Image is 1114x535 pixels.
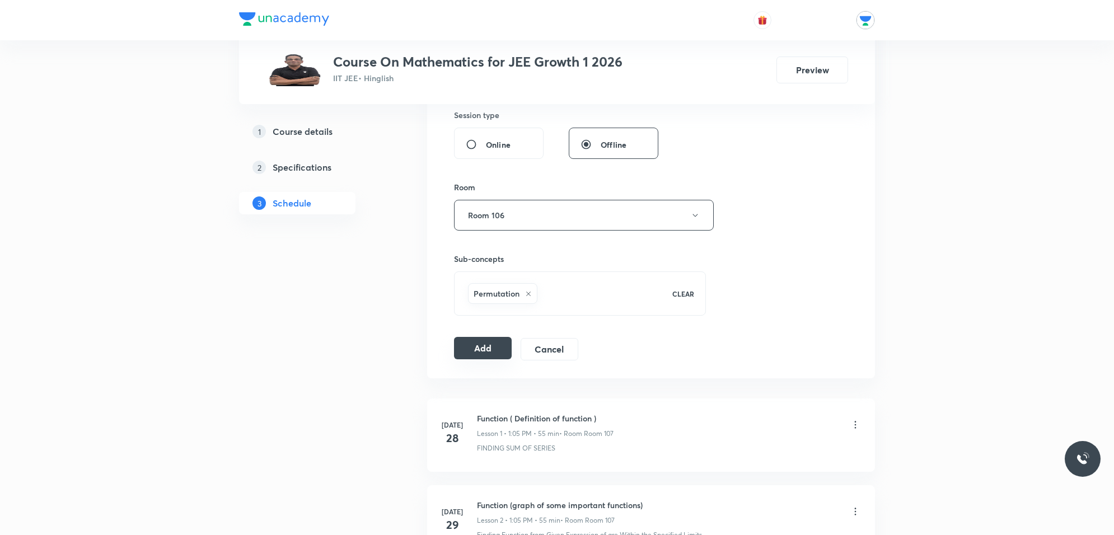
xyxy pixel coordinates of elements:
a: 1Course details [239,120,391,143]
img: avatar [757,15,767,25]
h4: 29 [441,517,464,533]
h5: Course details [273,125,333,138]
a: 2Specifications [239,156,391,179]
h5: Specifications [273,161,331,174]
a: Company Logo [239,12,329,29]
h6: Sub-concepts [454,253,706,265]
h6: Session type [454,109,499,121]
p: 1 [252,125,266,138]
p: 2 [252,161,266,174]
p: 3 [252,196,266,210]
p: • Room Room 107 [560,515,615,525]
button: Cancel [521,338,578,360]
p: Lesson 1 • 1:05 PM • 55 min [477,429,559,439]
h5: Schedule [273,196,311,210]
h6: Function ( Definition of function ) [477,412,614,424]
h3: Course On Mathematics for JEE Growth 1 2026 [333,54,622,70]
span: Offline [601,139,626,151]
h6: Room [454,181,475,193]
h6: Function (graph of some important functions) [477,499,643,511]
button: avatar [753,11,771,29]
img: 53d08ae8709e43c1a83de0ed23052bb2.jpg [266,54,324,86]
span: Online [486,139,511,151]
img: ttu [1076,452,1089,466]
h6: [DATE] [441,420,464,430]
img: Unacademy Jodhpur [856,11,875,30]
p: Lesson 2 • 1:05 PM • 55 min [477,515,560,525]
p: IIT JEE • Hinglish [333,72,622,84]
button: Preview [776,57,848,83]
h4: 28 [441,430,464,447]
h6: Permutation [474,288,519,299]
img: Company Logo [239,12,329,26]
p: • Room Room 107 [559,429,614,439]
h6: [DATE] [441,506,464,517]
button: Room 106 [454,200,714,231]
button: Add [454,337,512,359]
p: FINDING SUM OF SERIES [477,443,555,453]
p: CLEAR [672,289,694,299]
